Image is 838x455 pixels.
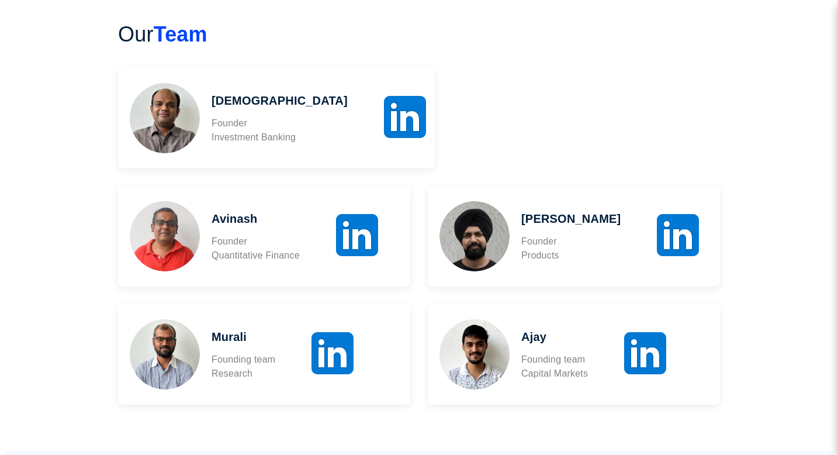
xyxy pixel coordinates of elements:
div: Murali [212,328,275,346]
div: Founder [212,116,348,130]
div: Founding team [521,353,588,367]
img: logo [377,89,433,145]
div: Founding team [212,353,275,367]
div: Founder [521,235,621,249]
img: logo [329,207,385,263]
div: Products [521,249,621,263]
div: Founder [212,235,300,249]
div: Capital Markets [521,367,588,381]
img: logo [650,207,706,263]
img: image [439,319,510,389]
div: Investment Banking [212,130,348,144]
div: Quantitative Finance [212,249,300,263]
div: [DEMOGRAPHIC_DATA] [212,92,348,109]
img: logo [617,325,673,381]
div: Our [118,19,720,50]
img: image [130,83,200,153]
div: Research [212,367,275,381]
div: Ajay [521,328,588,346]
img: image [130,319,200,389]
strong: Team [154,22,207,46]
div: Avinash [212,210,300,227]
div: [PERSON_NAME] [521,210,621,227]
img: logo [304,325,361,381]
img: image [130,201,200,271]
img: image [439,201,510,271]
